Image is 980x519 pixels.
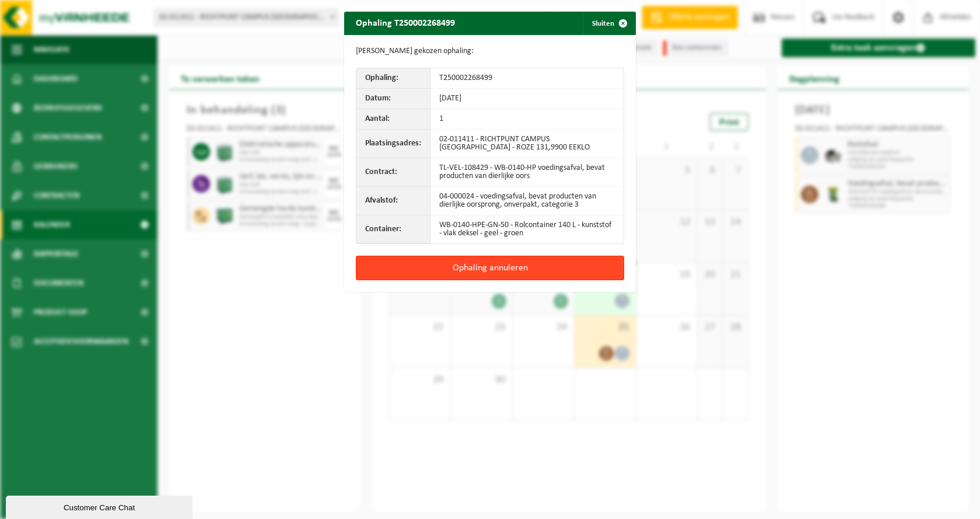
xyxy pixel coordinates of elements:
td: WB-0140-HPE-GN-50 - Rolcontainer 140 L - kunststof - vlak deksel - geel - groen [430,215,624,243]
p: [PERSON_NAME] gekozen ophaling: [356,47,624,56]
td: [DATE] [430,89,624,109]
th: Datum: [356,89,430,109]
td: TL-VEL-108429 - WB-0140-HP voedingsafval, bevat producten van dierlijke oors [430,158,624,187]
th: Container: [356,215,430,243]
button: Ophaling annuleren [356,256,624,280]
button: Sluiten [583,12,635,35]
td: T250002268499 [430,68,624,89]
td: 04-000024 - voedingsafval, bevat producten van dierlijke oorsprong, onverpakt, categorie 3 [430,187,624,215]
iframe: chat widget [6,493,195,519]
h2: Ophaling T250002268499 [344,12,467,34]
td: 1 [430,109,624,130]
th: Afvalstof: [356,187,430,215]
th: Contract: [356,158,430,187]
th: Aantal: [356,109,430,130]
td: 02-011411 - RICHTPUNT CAMPUS [GEOGRAPHIC_DATA] - ROZE 131,9900 EEKLO [430,130,624,158]
th: Plaatsingsadres: [356,130,430,158]
th: Ophaling: [356,68,430,89]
